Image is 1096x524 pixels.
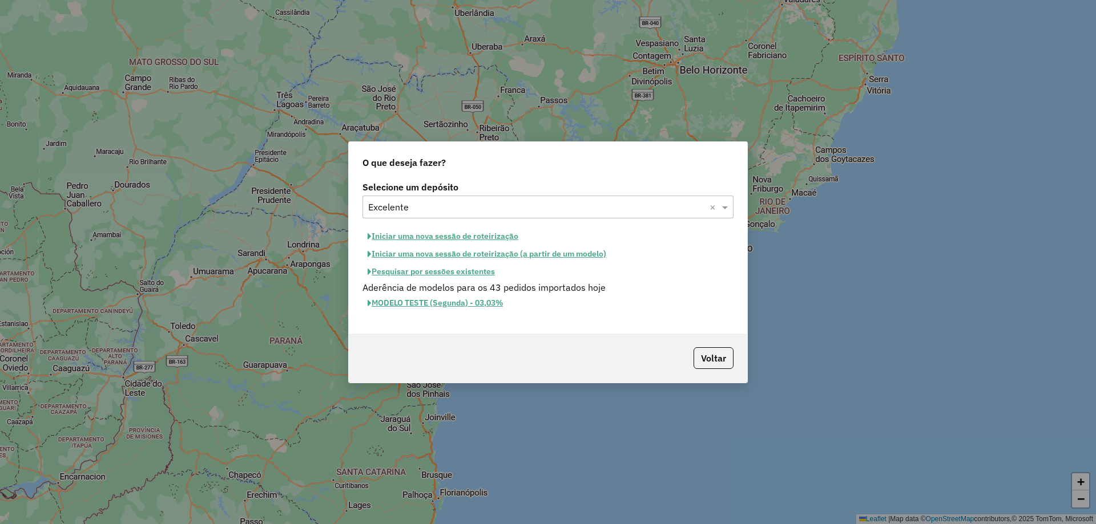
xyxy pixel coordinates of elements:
div: Aderência de modelos para os 43 pedidos importados hoje [356,281,740,294]
button: Iniciar uma nova sessão de roteirização [362,228,523,245]
button: Iniciar uma nova sessão de roteirização (a partir de um modelo) [362,245,611,263]
button: MODELO TESTE (Segunda) - 03,03% [362,294,508,312]
span: O que deseja fazer? [362,156,446,169]
label: Selecione um depósito [362,180,734,194]
button: Voltar [694,347,734,369]
button: Pesquisar por sessões existentes [362,263,500,281]
span: Clear all [710,200,719,214]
